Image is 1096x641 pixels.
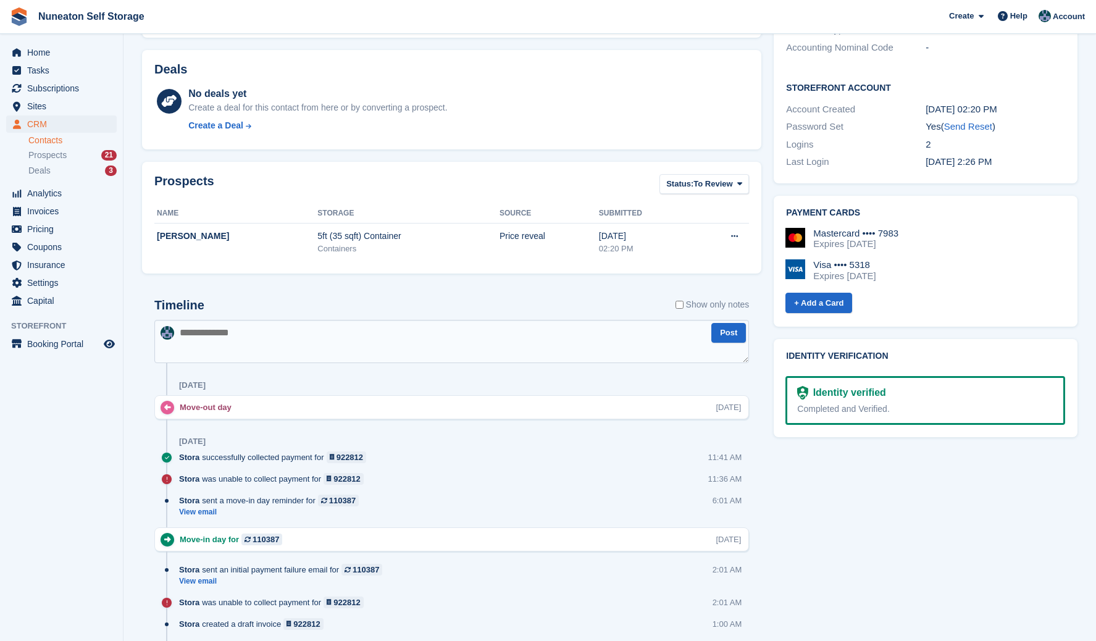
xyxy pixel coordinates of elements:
a: Contacts [28,135,117,146]
div: 922812 [337,451,363,463]
img: Rich Palmer [1039,10,1051,22]
div: 922812 [333,597,360,608]
a: 110387 [241,534,282,545]
div: 11:36 AM [708,473,742,485]
a: Create a Deal [188,119,447,132]
div: Last Login [786,155,926,169]
div: [DATE] [599,230,693,243]
a: menu [6,115,117,133]
div: Expires [DATE] [813,238,898,249]
span: To Review [693,178,732,190]
div: Containers [317,243,500,255]
a: menu [6,238,117,256]
th: Name [154,204,317,224]
span: Stora [179,495,199,506]
span: Capital [27,292,101,309]
div: Logins [786,138,926,152]
span: Coupons [27,238,101,256]
th: Storage [317,204,500,224]
a: menu [6,44,117,61]
div: [DATE] [179,437,206,446]
a: Deals 3 [28,164,117,177]
span: Booking Portal [27,335,101,353]
th: Submitted [599,204,693,224]
div: Mastercard •••• 7983 [813,228,898,239]
img: Mastercard Logo [785,228,805,248]
div: Create a Deal [188,119,243,132]
div: - [926,41,1065,55]
img: Identity Verification Ready [797,386,808,400]
span: CRM [27,115,101,133]
a: Nuneaton Self Storage [33,6,149,27]
div: 2:01 AM [713,597,742,608]
time: 2025-09-24 13:26:14 UTC [926,156,992,167]
div: 3 [105,165,117,176]
div: sent a move-in day reminder for [179,495,365,506]
span: Home [27,44,101,61]
label: Show only notes [676,298,750,311]
a: 922812 [283,618,324,630]
div: [DATE] [716,401,741,413]
h2: Storefront Account [786,81,1065,93]
div: [PERSON_NAME] [157,230,317,243]
div: 922812 [293,618,320,630]
span: Tasks [27,62,101,79]
img: Rich Palmer [161,326,174,340]
div: Yes [926,120,1065,134]
div: Visa •••• 5318 [813,259,876,270]
th: Source [500,204,599,224]
div: Password Set [786,120,926,134]
span: Stora [179,473,199,485]
div: Expires [DATE] [813,270,876,282]
div: Move-out day [180,401,238,413]
a: 110387 [341,564,382,576]
span: Help [1010,10,1027,22]
div: 5ft (35 sqft) Container [317,230,500,243]
a: menu [6,220,117,238]
div: was unable to collect payment for [179,597,370,608]
span: Invoices [27,203,101,220]
div: sent an initial payment failure email for [179,564,388,576]
div: 21 [101,150,117,161]
span: Stora [179,564,199,576]
a: menu [6,62,117,79]
div: No deals yet [188,86,447,101]
div: [DATE] 02:20 PM [926,103,1065,117]
div: 1:00 AM [713,618,742,630]
h2: Payment cards [786,208,1065,218]
a: 922812 [327,451,367,463]
div: 6:01 AM [713,495,742,506]
h2: Deals [154,62,187,77]
span: Pricing [27,220,101,238]
a: 922812 [324,597,364,608]
div: 11:41 AM [708,451,742,463]
div: [DATE] [179,380,206,390]
span: Insurance [27,256,101,274]
span: Prospects [28,149,67,161]
button: Status: To Review [659,174,749,195]
a: menu [6,98,117,115]
a: View email [179,507,365,517]
a: menu [6,80,117,97]
a: menu [6,203,117,220]
a: menu [6,185,117,202]
div: 110387 [353,564,379,576]
span: Status: [666,178,693,190]
div: 922812 [333,473,360,485]
img: stora-icon-8386f47178a22dfd0bd8f6a31ec36ba5ce8667c1dd55bd0f319d3a0aa187defe.svg [10,7,28,26]
a: menu [6,256,117,274]
div: Move-in day for [180,534,288,545]
span: Storefront [11,320,123,332]
div: 02:20 PM [599,243,693,255]
div: Price reveal [500,230,599,243]
div: created a draft invoice [179,618,330,630]
a: Preview store [102,337,117,351]
div: [DATE] [716,534,741,545]
h2: Timeline [154,298,204,312]
div: Completed and Verified. [797,403,1053,416]
div: 2:01 AM [713,564,742,576]
span: Stora [179,618,199,630]
span: ( ) [941,121,995,132]
a: Send Reset [944,121,992,132]
span: Analytics [27,185,101,202]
